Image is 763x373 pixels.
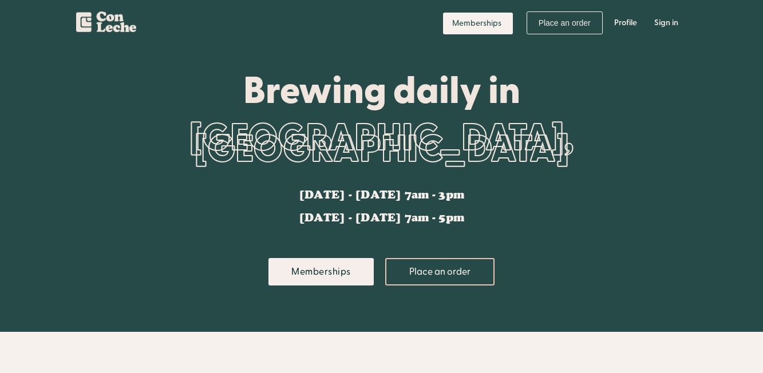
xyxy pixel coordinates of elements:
div: Brewing daily in [113,70,651,110]
div: [GEOGRAPHIC_DATA], [GEOGRAPHIC_DATA] [113,110,651,178]
a: Place an order [527,11,603,34]
a: Memberships [268,258,374,285]
a: Place an order [385,258,495,285]
a: Memberships [443,13,513,34]
div: [DATE] - [DATE] 7am - 3pm [DATE] - [DATE] 7am - 5pm [299,189,464,224]
a: Sign in [646,6,687,40]
a: Profile [606,6,646,40]
a: home [76,6,136,37]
